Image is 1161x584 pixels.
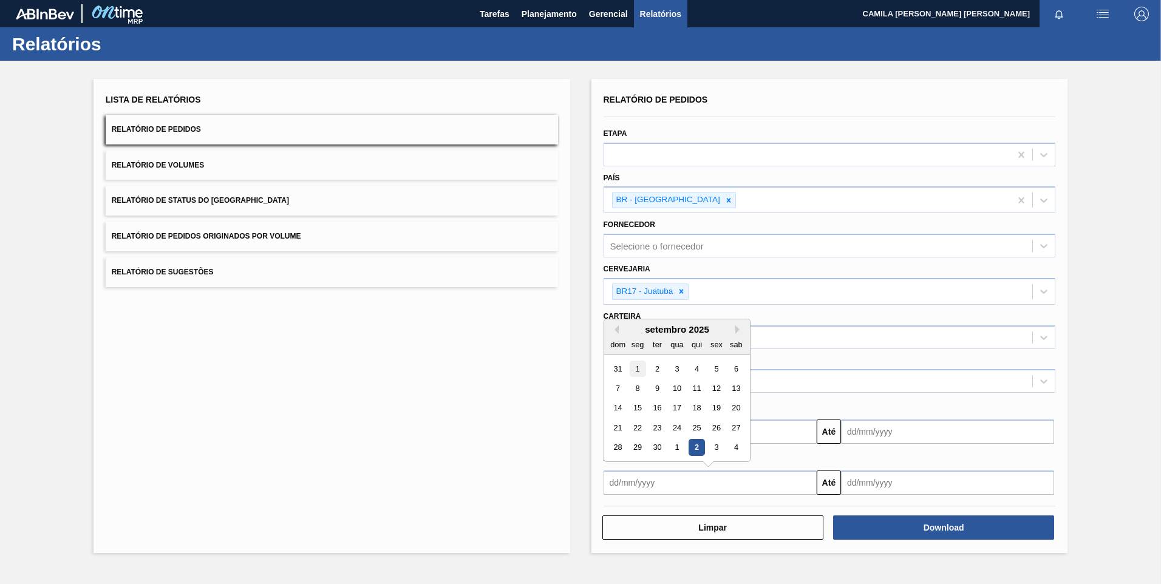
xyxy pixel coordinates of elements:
div: Choose quarta-feira, 10 de setembro de 2025 [669,380,685,396]
span: Relatório de Pedidos [112,125,201,134]
label: Fornecedor [604,220,655,229]
button: Relatório de Volumes [106,151,558,180]
span: Relatório de Volumes [112,161,204,169]
div: Choose sexta-feira, 3 de outubro de 2025 [708,439,724,455]
div: Choose quarta-feira, 3 de setembro de 2025 [669,360,685,376]
input: dd/mm/yyyy [604,470,817,495]
label: Carteira [604,312,641,321]
div: Choose domingo, 31 de agosto de 2025 [610,360,626,376]
button: Download [833,515,1054,540]
div: Choose quarta-feira, 1 de outubro de 2025 [669,439,685,455]
div: Choose sábado, 6 de setembro de 2025 [727,360,744,376]
div: Choose terça-feira, 16 de setembro de 2025 [649,399,665,416]
input: dd/mm/yyyy [841,419,1054,444]
div: Selecione o fornecedor [610,241,704,251]
button: Next Month [735,325,744,334]
div: Choose terça-feira, 2 de setembro de 2025 [649,360,665,376]
div: Choose quinta-feira, 2 de outubro de 2025 [688,439,704,455]
button: Limpar [602,515,823,540]
span: Relatório de Pedidos [604,95,708,104]
div: Choose domingo, 28 de setembro de 2025 [610,439,626,455]
div: Choose segunda-feira, 15 de setembro de 2025 [629,399,645,416]
button: Até [817,419,841,444]
div: sex [708,336,724,353]
button: Notificações [1040,5,1078,22]
span: Relatório de Status do [GEOGRAPHIC_DATA] [112,196,289,205]
label: Etapa [604,129,627,138]
div: qua [669,336,685,353]
button: Relatório de Pedidos Originados por Volume [106,222,558,251]
label: Cervejaria [604,265,650,273]
button: Previous Month [610,325,619,334]
label: País [604,174,620,182]
div: Choose domingo, 7 de setembro de 2025 [610,380,626,396]
button: Relatório de Status do [GEOGRAPHIC_DATA] [106,186,558,216]
button: Até [817,470,841,495]
div: sab [727,336,744,353]
div: Choose segunda-feira, 29 de setembro de 2025 [629,439,645,455]
div: Choose sábado, 27 de setembro de 2025 [727,419,744,436]
button: Relatório de Sugestões [106,257,558,287]
div: Choose segunda-feira, 8 de setembro de 2025 [629,380,645,396]
div: Choose sexta-feira, 12 de setembro de 2025 [708,380,724,396]
span: Relatório de Sugestões [112,268,214,276]
div: Choose quinta-feira, 11 de setembro de 2025 [688,380,704,396]
span: Lista de Relatórios [106,95,201,104]
div: Choose sábado, 20 de setembro de 2025 [727,399,744,416]
img: userActions [1095,7,1110,21]
div: Choose domingo, 14 de setembro de 2025 [610,399,626,416]
span: Planejamento [522,7,577,21]
span: Relatórios [640,7,681,21]
img: TNhmsLtSVTkK8tSr43FrP2fwEKptu5GPRR3wAAAABJRU5ErkJggg== [16,8,74,19]
div: Choose quarta-feira, 24 de setembro de 2025 [669,419,685,436]
div: Choose segunda-feira, 1 de setembro de 2025 [629,360,645,376]
img: Logout [1134,7,1149,21]
div: Choose sábado, 4 de outubro de 2025 [727,439,744,455]
h1: Relatórios [12,37,228,51]
div: Choose quinta-feira, 4 de setembro de 2025 [688,360,704,376]
div: BR - [GEOGRAPHIC_DATA] [613,192,722,208]
span: Relatório de Pedidos Originados por Volume [112,232,301,240]
div: Choose sexta-feira, 26 de setembro de 2025 [708,419,724,436]
div: Choose sábado, 13 de setembro de 2025 [727,380,744,396]
div: month 2025-09 [608,359,746,457]
button: Relatório de Pedidos [106,115,558,144]
div: Choose quarta-feira, 17 de setembro de 2025 [669,399,685,416]
div: qui [688,336,704,353]
div: Choose terça-feira, 30 de setembro de 2025 [649,439,665,455]
div: Choose quinta-feira, 18 de setembro de 2025 [688,399,704,416]
div: Choose sexta-feira, 19 de setembro de 2025 [708,399,724,416]
div: Choose terça-feira, 9 de setembro de 2025 [649,380,665,396]
div: BR17 - Juatuba [613,284,675,299]
div: dom [610,336,626,353]
div: Choose quinta-feira, 25 de setembro de 2025 [688,419,704,436]
input: dd/mm/yyyy [841,470,1054,495]
span: Tarefas [480,7,509,21]
div: Choose segunda-feira, 22 de setembro de 2025 [629,419,645,436]
div: setembro 2025 [604,324,750,334]
div: Choose domingo, 21 de setembro de 2025 [610,419,626,436]
div: seg [629,336,645,353]
div: Choose terça-feira, 23 de setembro de 2025 [649,419,665,436]
div: ter [649,336,665,353]
div: Choose sexta-feira, 5 de setembro de 2025 [708,360,724,376]
span: Gerencial [589,7,628,21]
